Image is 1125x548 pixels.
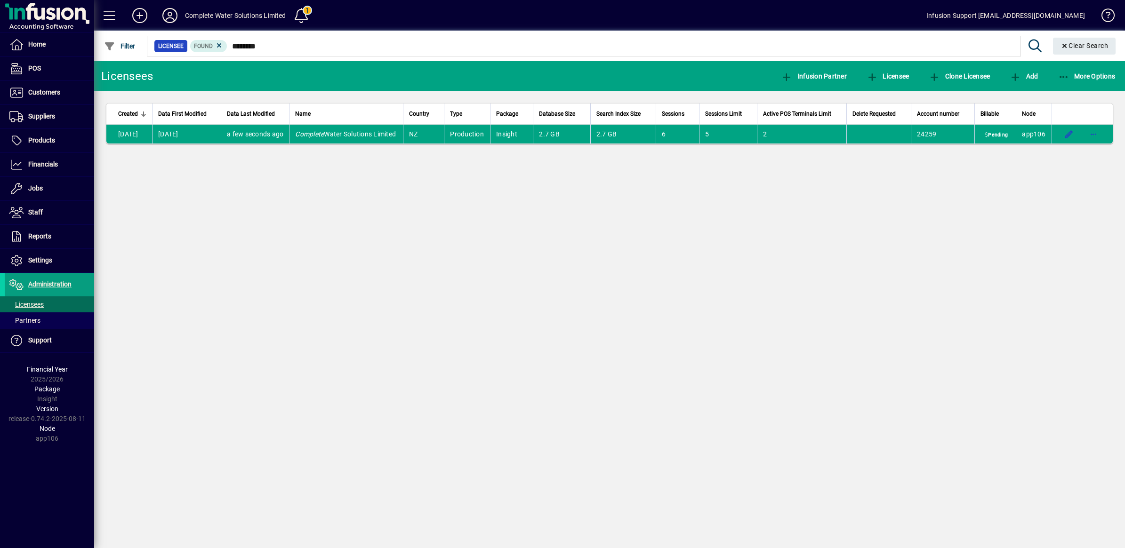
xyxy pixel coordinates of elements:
span: Created [118,109,138,119]
span: Partners [9,317,40,324]
span: Sessions [662,109,684,119]
a: Licensees [5,296,94,312]
span: Sessions Limit [705,109,742,119]
a: Home [5,33,94,56]
span: Package [34,385,60,393]
span: Pending [983,131,1010,139]
span: Data Last Modified [227,109,275,119]
button: Profile [155,7,185,24]
a: Settings [5,249,94,272]
div: Name [295,109,397,119]
span: Home [28,40,46,48]
span: Version [36,405,58,413]
a: Support [5,329,94,352]
span: Customers [28,88,60,96]
a: Products [5,129,94,152]
div: Data First Modified [158,109,215,119]
div: Infusion Support [EMAIL_ADDRESS][DOMAIN_NAME] [926,8,1085,23]
span: Licensees [9,301,44,308]
span: POS [28,64,41,72]
div: Billable [980,109,1011,119]
span: Financial Year [27,365,68,373]
div: Licensees [101,69,153,84]
td: a few seconds ago [221,125,289,143]
span: Node [40,425,55,432]
div: Sessions Limit [705,109,751,119]
td: 2.7 GB [590,125,656,143]
td: [DATE] [106,125,152,143]
span: Financials [28,160,58,168]
td: 5 [699,125,757,143]
span: Suppliers [28,112,55,120]
a: Customers [5,81,94,104]
div: Type [450,109,484,119]
span: Name [295,109,311,119]
span: Jobs [28,184,43,192]
div: Active POS Terminals Limit [763,109,841,119]
button: Clone Licensee [926,68,992,85]
button: Add [125,7,155,24]
a: Partners [5,312,94,328]
span: Country [409,109,429,119]
em: Complete [295,130,324,138]
span: app106.prod.infusionbusinesssoftware.com [1022,130,1045,138]
span: Staff [28,208,43,216]
td: 2.7 GB [533,125,590,143]
span: Licensee [867,72,909,80]
span: Found [194,43,213,49]
span: Filter [104,42,136,50]
div: Complete Water Solutions Limited [185,8,286,23]
span: Licensee [158,41,184,51]
div: Package [496,109,527,119]
div: Created [118,109,146,119]
div: Database Size [539,109,585,119]
td: 6 [656,125,699,143]
span: Delete Requested [852,109,896,119]
button: More options [1086,127,1101,142]
div: Node [1022,109,1046,119]
button: Clear [1053,38,1116,55]
span: Node [1022,109,1036,119]
button: Edit [1061,127,1077,142]
span: Active POS Terminals Limit [763,109,831,119]
a: Staff [5,201,94,224]
a: POS [5,57,94,80]
td: 2 [757,125,847,143]
div: Search Index Size [596,109,650,119]
div: Account number [917,109,969,119]
span: Support [28,336,52,344]
span: Data First Modified [158,109,207,119]
span: Account number [917,109,959,119]
span: Add [1010,72,1038,80]
td: NZ [403,125,444,143]
a: Suppliers [5,105,94,128]
a: Knowledge Base [1094,2,1113,32]
td: Production [444,125,490,143]
button: Add [1007,68,1040,85]
div: Sessions [662,109,693,119]
span: Products [28,136,55,144]
td: [DATE] [152,125,221,143]
span: Clone Licensee [929,72,990,80]
span: Type [450,109,462,119]
span: More Options [1058,72,1116,80]
span: Settings [28,256,52,264]
span: Infusion Partner [781,72,847,80]
button: More Options [1056,68,1118,85]
span: Billable [980,109,999,119]
button: Infusion Partner [779,68,849,85]
a: Financials [5,153,94,176]
a: Jobs [5,177,94,200]
div: Delete Requested [852,109,905,119]
div: Data Last Modified [227,109,283,119]
a: Reports [5,225,94,248]
span: Clear Search [1061,42,1109,49]
span: Reports [28,232,51,240]
span: Search Index Size [596,109,641,119]
span: Database Size [539,109,575,119]
button: Filter [102,38,138,55]
td: Insight [490,125,533,143]
mat-chip: Found Status: Found [190,40,227,52]
span: Package [496,109,518,119]
span: Administration [28,280,72,288]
